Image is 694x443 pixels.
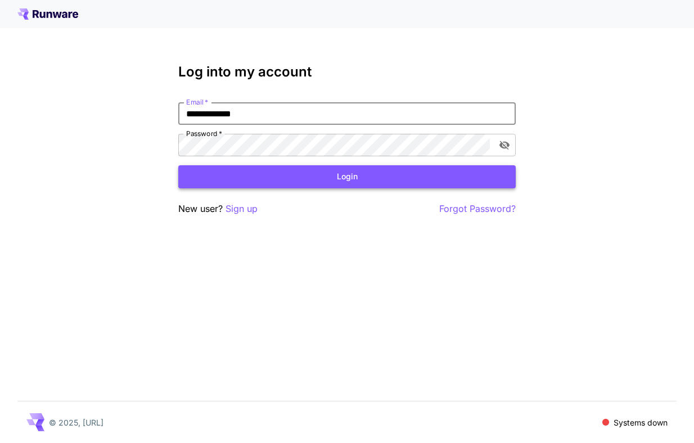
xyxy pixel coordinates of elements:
[439,202,516,216] button: Forgot Password?
[178,202,258,216] p: New user?
[186,129,222,138] label: Password
[494,135,515,155] button: toggle password visibility
[178,64,516,80] h3: Log into my account
[226,202,258,216] button: Sign up
[186,97,208,107] label: Email
[614,417,668,428] p: Systems down
[49,417,103,428] p: © 2025, [URL]
[178,165,516,188] button: Login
